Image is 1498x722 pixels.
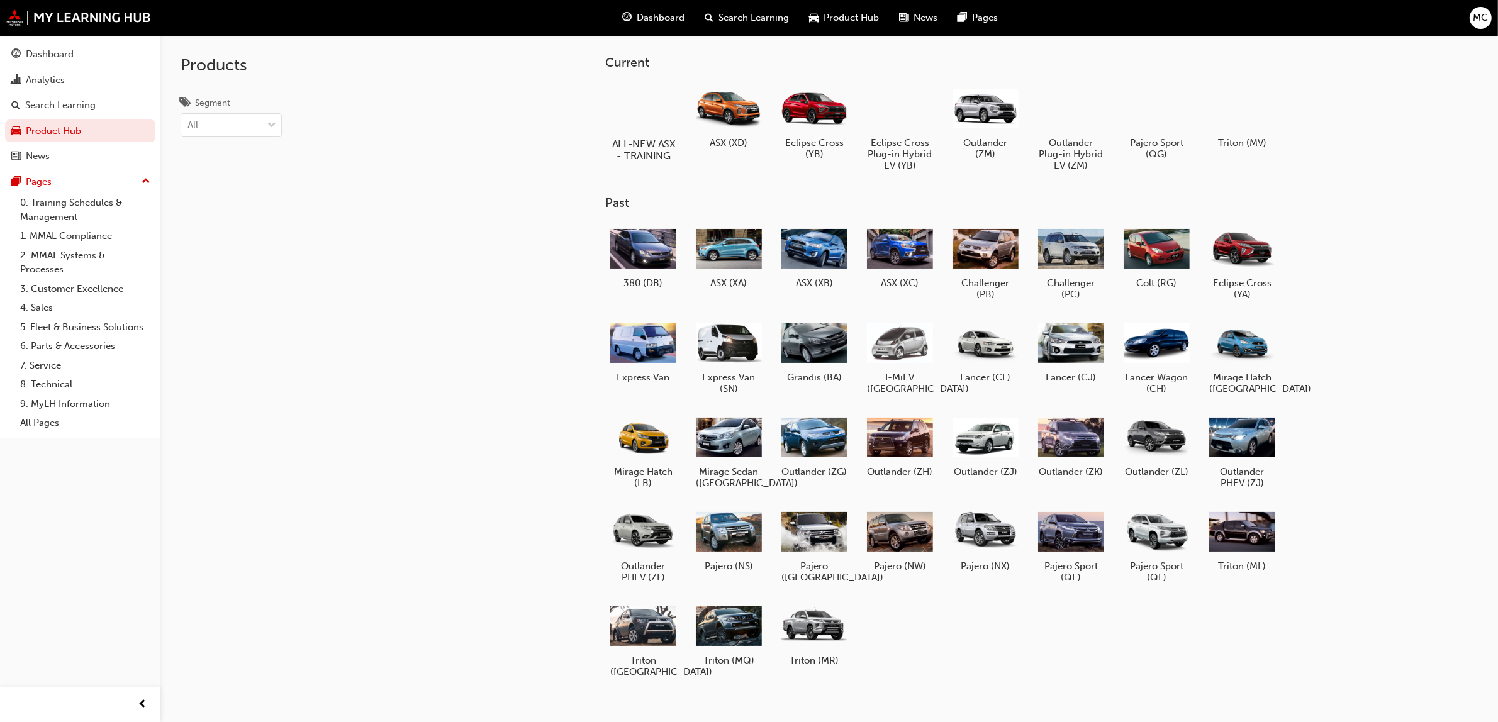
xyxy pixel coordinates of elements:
div: Dashboard [26,47,74,62]
a: Mirage Sedan ([GEOGRAPHIC_DATA]) [691,409,767,494]
a: Analytics [5,69,155,92]
div: Analytics [26,73,65,87]
h5: Express Van [610,372,676,383]
a: pages-iconPages [948,5,1009,31]
a: Triton ([GEOGRAPHIC_DATA]) [606,598,681,682]
a: Outlander Plug-in Hybrid EV (ZM) [1034,80,1109,175]
a: Triton (MV) [1205,80,1280,153]
a: Triton (ML) [1205,504,1280,577]
button: Pages [5,170,155,194]
h5: Express Van (SN) [696,372,762,394]
a: Colt (RG) [1119,221,1195,294]
a: Outlander (ZG) [777,409,852,482]
a: 3. Customer Excellence [15,279,155,299]
a: Outlander (ZK) [1034,409,1109,482]
h5: Lancer (CJ) [1038,372,1104,383]
a: Lancer (CJ) [1034,315,1109,388]
h5: Pajero Sport (QF) [1124,560,1190,583]
a: Outlander (ZL) [1119,409,1195,482]
h5: ASX (XC) [867,277,933,289]
h5: Eclipse Cross (YA) [1209,277,1275,300]
h5: Outlander (ZK) [1038,466,1104,477]
a: 6. Parts & Accessories [15,336,155,356]
a: Pajero Sport (QE) [1034,504,1109,588]
a: All Pages [15,413,155,433]
span: down-icon [267,118,276,134]
a: 1. MMAL Compliance [15,226,155,246]
a: Outlander PHEV (ZJ) [1205,409,1280,494]
a: Search Learning [5,94,155,117]
span: MC [1473,11,1489,25]
span: car-icon [810,10,819,26]
a: 9. MyLH Information [15,394,155,414]
button: MC [1470,7,1492,29]
a: Eclipse Cross (YB) [777,80,852,164]
h5: Pajero (NS) [696,560,762,572]
a: ALL-NEW ASX - TRAINING [606,80,681,164]
a: Pajero Sport (QG) [1119,80,1195,164]
a: News [5,145,155,168]
span: pages-icon [11,177,21,188]
a: ASX (XC) [863,221,938,294]
span: News [914,11,938,25]
span: guage-icon [623,10,632,26]
h5: Eclipse Cross Plug-in Hybrid EV (YB) [867,137,933,171]
a: Pajero ([GEOGRAPHIC_DATA]) [777,504,852,588]
h5: Triton ([GEOGRAPHIC_DATA]) [610,655,676,677]
span: news-icon [900,10,909,26]
span: search-icon [705,10,714,26]
span: pages-icon [958,10,968,26]
h5: Mirage Sedan ([GEOGRAPHIC_DATA]) [696,466,762,489]
h5: ALL-NEW ASX - TRAINING [608,138,678,162]
h5: I-MiEV ([GEOGRAPHIC_DATA]) [867,372,933,394]
h5: Outlander PHEV (ZJ) [1209,466,1275,489]
a: Express Van [606,315,681,388]
span: Search Learning [719,11,790,25]
a: Eclipse Cross (YA) [1205,221,1280,305]
a: Triton (MR) [777,598,852,671]
a: Mirage Hatch ([GEOGRAPHIC_DATA]) [1205,315,1280,399]
h5: Eclipse Cross (YB) [781,137,847,160]
span: guage-icon [11,49,21,60]
a: Express Van (SN) [691,315,767,399]
a: Challenger (PC) [1034,221,1109,305]
h5: Outlander (ZL) [1124,466,1190,477]
div: Segment [195,97,230,109]
h5: Triton (MR) [781,655,847,666]
a: search-iconSearch Learning [695,5,800,31]
a: car-iconProduct Hub [800,5,890,31]
a: Outlander PHEV (ZL) [606,504,681,588]
a: ASX (XA) [691,221,767,294]
a: Outlander (ZH) [863,409,938,482]
a: Triton (MQ) [691,598,767,671]
h5: Outlander (ZJ) [953,466,1019,477]
a: Dashboard [5,43,155,66]
a: Outlander (ZJ) [948,409,1024,482]
h5: Outlander PHEV (ZL) [610,560,676,583]
a: Pajero (NW) [863,504,938,577]
a: 5. Fleet & Business Solutions [15,318,155,337]
h5: 380 (DB) [610,277,676,289]
a: I-MiEV ([GEOGRAPHIC_DATA]) [863,315,938,399]
div: News [26,149,50,164]
h5: Challenger (PB) [953,277,1019,300]
a: guage-iconDashboard [613,5,695,31]
button: DashboardAnalyticsSearch LearningProduct HubNews [5,40,155,170]
a: 4. Sales [15,298,155,318]
span: Pages [973,11,998,25]
h5: Pajero Sport (QE) [1038,560,1104,583]
h5: Mirage Hatch ([GEOGRAPHIC_DATA]) [1209,372,1275,394]
span: car-icon [11,126,21,137]
h5: Outlander (ZG) [781,466,847,477]
a: Outlander (ZM) [948,80,1024,164]
h2: Products [181,55,282,75]
img: mmal [6,9,151,26]
a: Pajero (NX) [948,504,1024,577]
a: Lancer Wagon (CH) [1119,315,1195,399]
h3: Current [606,55,1321,70]
div: Search Learning [25,98,96,113]
a: Mirage Hatch (LB) [606,409,681,494]
h5: Pajero ([GEOGRAPHIC_DATA]) [781,560,847,583]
